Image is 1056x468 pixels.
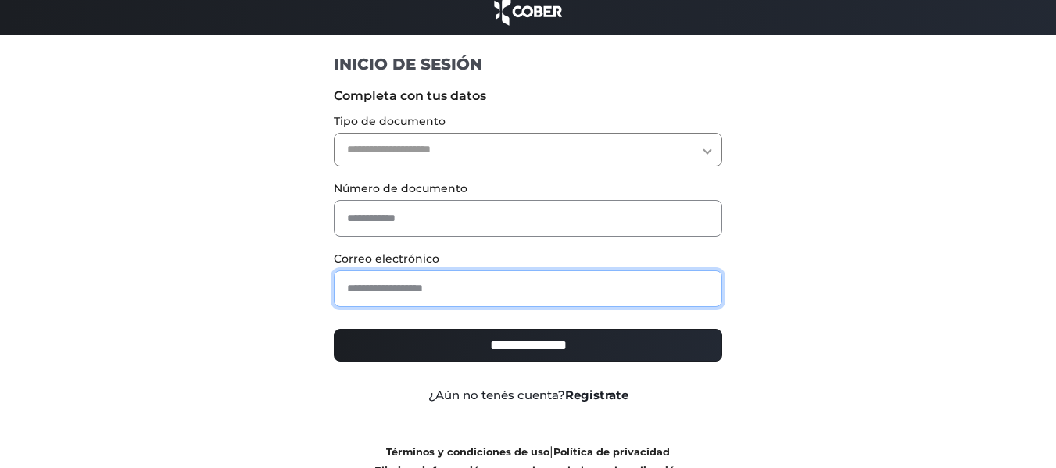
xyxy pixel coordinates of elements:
div: ¿Aún no tenés cuenta? [322,387,734,405]
label: Tipo de documento [334,113,722,130]
label: Correo electrónico [334,251,722,267]
a: Términos y condiciones de uso [386,446,549,458]
label: Número de documento [334,180,722,197]
a: Registrate [565,388,628,402]
a: Política de privacidad [553,446,670,458]
label: Completa con tus datos [334,87,722,105]
h1: INICIO DE SESIÓN [334,54,722,74]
